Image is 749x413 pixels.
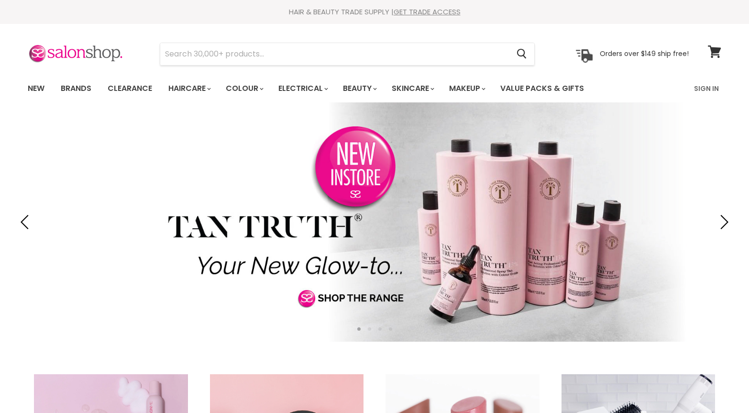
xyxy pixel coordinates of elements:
[161,78,217,99] a: Haircare
[54,78,99,99] a: Brands
[17,212,36,232] button: Previous
[16,7,733,17] div: HAIR & BEAUTY TRADE SUPPLY |
[385,78,440,99] a: Skincare
[160,43,535,66] form: Product
[389,327,392,331] li: Page dot 4
[688,78,725,99] a: Sign In
[21,78,52,99] a: New
[509,43,534,65] button: Search
[394,7,461,17] a: GET TRADE ACCESS
[219,78,269,99] a: Colour
[600,49,689,58] p: Orders over $149 ship free!
[442,78,491,99] a: Makeup
[100,78,159,99] a: Clearance
[357,327,361,331] li: Page dot 1
[271,78,334,99] a: Electrical
[493,78,591,99] a: Value Packs & Gifts
[336,78,383,99] a: Beauty
[368,327,371,331] li: Page dot 2
[21,75,640,102] ul: Main menu
[16,75,733,102] nav: Main
[378,327,382,331] li: Page dot 3
[160,43,509,65] input: Search
[713,212,732,232] button: Next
